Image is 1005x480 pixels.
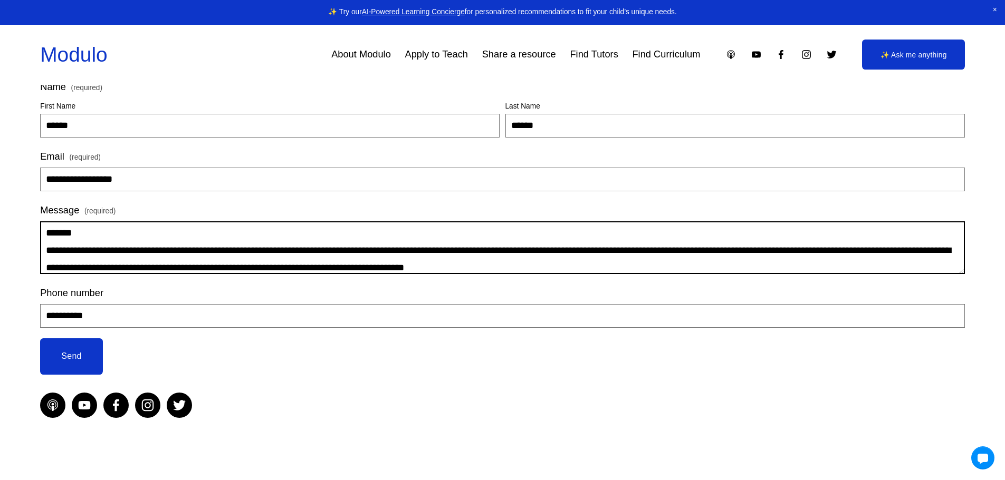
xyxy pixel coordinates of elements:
span: Email [40,148,64,165]
a: Apple Podcasts [725,49,736,60]
a: YouTube [72,393,97,418]
a: Find Curriculum [632,45,700,64]
button: Send [40,338,103,375]
span: Name [40,79,66,96]
a: Find Tutors [570,45,618,64]
a: YouTube [751,49,762,60]
div: Last Name [505,100,965,114]
a: Apple Podcasts [40,393,65,418]
a: Instagram [801,49,812,60]
span: Message [40,202,79,219]
a: ✨ Ask me anything [862,40,965,70]
a: Instagram [135,393,160,418]
a: About Modulo [331,45,391,64]
a: Facebook [103,393,129,418]
a: Modulo [40,43,107,66]
a: Twitter [167,393,192,418]
a: Facebook [776,49,787,60]
span: (required) [70,151,101,164]
a: Twitter [826,49,837,60]
a: AI-Powered Learning Concierge [362,8,465,16]
span: Phone number [40,285,103,302]
span: (required) [84,205,116,218]
div: First Name [40,100,500,114]
a: Apply to Teach [405,45,468,64]
a: Share a resource [482,45,556,64]
span: (required) [71,84,102,92]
